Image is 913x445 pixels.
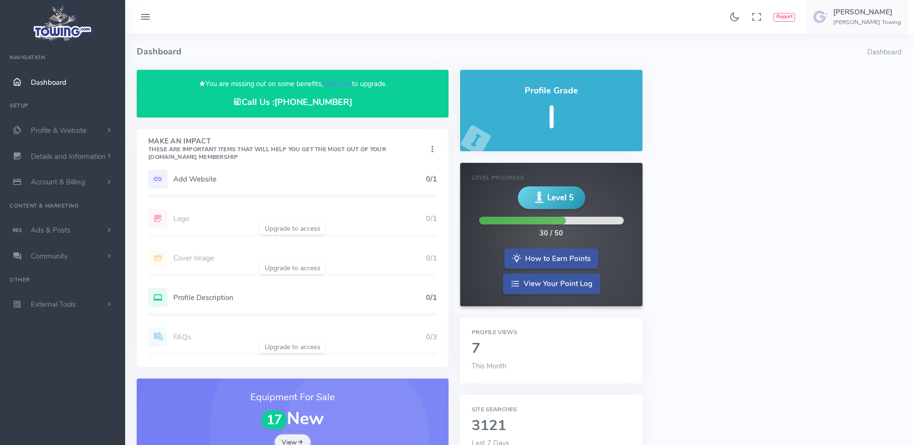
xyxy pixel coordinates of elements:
span: Profile & Website [31,126,87,135]
span: Level 5 [547,192,574,204]
span: External Tools [31,300,76,309]
span: Community [31,251,68,261]
h1: New [148,409,437,430]
h6: [PERSON_NAME] Towing [833,19,901,26]
h5: I [472,101,631,135]
a: View Your Point Log [503,274,600,294]
a: [PHONE_NUMBER] [274,96,352,108]
a: How to Earn Points [504,249,598,269]
span: Dashboard [31,78,66,87]
span: Details and Information [31,152,106,161]
h4: Profile Grade [472,86,631,96]
h5: 0/1 [426,294,437,301]
span: Account & Billing [31,177,85,187]
h2: 3121 [472,418,631,434]
h6: Level Progress [472,175,630,181]
h5: [PERSON_NAME] [833,8,901,16]
h6: Profile Views [472,329,631,336]
h4: Make An Impact [148,138,427,161]
h3: Equipment For Sale [148,390,437,405]
h6: Site Searches [472,406,631,413]
button: Report [773,13,795,22]
p: You are missing out on some benefits, to upgrade. [148,79,437,90]
img: logo [30,3,95,44]
span: This Month [472,361,506,371]
a: click here [323,79,352,89]
img: user-image [813,9,828,25]
h5: Profile Description [173,294,426,301]
h5: Add Website [173,175,426,183]
h5: 0/1 [426,175,437,183]
span: Ads & Posts [31,225,70,235]
h4: Dashboard [137,34,867,70]
small: These are important items that will help you get the most out of your [DOMAIN_NAME] Membership [148,145,386,161]
div: 30 / 50 [540,228,563,239]
h2: 7 [472,341,631,357]
li: Dashboard [867,47,901,58]
span: 17 [261,410,287,430]
h4: Call Us : [148,97,437,107]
